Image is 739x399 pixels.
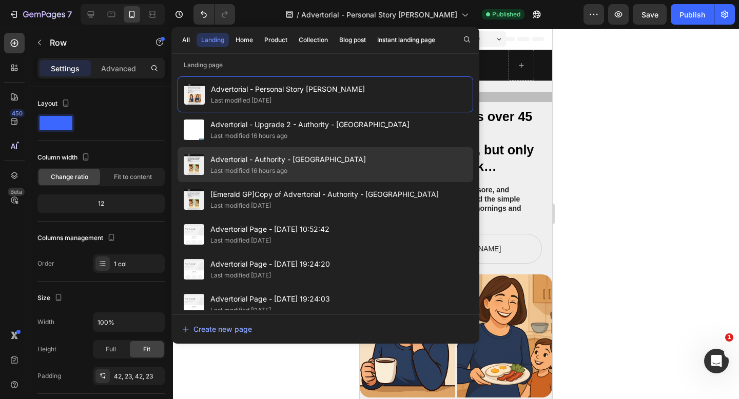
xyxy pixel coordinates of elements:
button: Landing [197,33,229,47]
div: Width [37,317,54,327]
button: 7 [4,4,76,25]
p: 7 [67,8,72,21]
h2: Most side sleepers over 45 struggle with [MEDICAL_DATA], but only few know this trick… [8,78,192,147]
div: Last modified [DATE] [211,95,271,106]
iframe: Intercom live chat [704,349,729,373]
span: Advertorial - Authority - [GEOGRAPHIC_DATA] [210,153,366,166]
div: Undo/Redo [193,4,235,25]
span: Advertorial Page - [DATE] 19:24:03 [210,293,330,305]
img: gempages_582514859921375857-53e3814f-7b06-4347-b8b7-982a5dc14b8f.png [98,246,193,368]
span: Advertorial - Upgrade 2 - Authority - [GEOGRAPHIC_DATA] [210,118,410,131]
button: Collection [294,33,333,47]
button: Publish [671,4,714,25]
span: 1 [725,333,733,342]
span: Advertorial Page - [DATE] 19:24:20 [210,258,330,270]
div: Padding [37,371,61,381]
div: Last modified 16 hours ago [210,166,287,176]
a: SORANA. [19,25,60,35]
div: Blog post [339,35,366,45]
span: iPhone 13 Mini ( 375 px) [51,5,121,15]
div: Last modified [DATE] [210,201,271,211]
div: Order [37,259,54,268]
div: Beta [8,188,25,196]
span: Save [641,10,658,19]
span: Published [492,10,520,19]
div: Landing [201,35,224,45]
span: [Emerald GP]Copy of Advertorial - Authority - [GEOGRAPHIC_DATA] [210,188,439,201]
div: Columns management [37,231,118,245]
div: Column width [37,151,92,165]
button: All [178,33,195,47]
div: 12 [40,196,163,211]
input: Auto [93,313,164,331]
span: Full [106,345,116,354]
div: Layout [37,97,72,111]
div: Size [37,291,65,305]
div: 1 col [114,260,162,269]
div: Height [37,345,56,354]
p: Advanced [101,63,136,74]
p: Settings [51,63,80,74]
div: Collection [299,35,328,45]
div: Home [236,35,253,45]
span: Change ratio [51,172,88,182]
div: Last modified 16 hours ago [210,131,287,141]
button: Instant landing page [373,33,440,47]
span: Advertorial Page - [DATE] 10:52:42 [210,223,329,235]
a: news [28,36,51,47]
button: Home [231,33,258,47]
span: Fit to content [114,172,152,182]
p: Row [50,36,137,49]
span: Advertorial - Personal Story [PERSON_NAME] [211,83,365,95]
span: Fit [143,345,150,354]
div: 450 [10,109,25,117]
img: gempages_582514859921375857-8706ce64-1a81-4862-96da-d25d33486e2d.png [17,210,38,230]
p: Landing page [171,60,479,70]
div: Instant landing page [377,35,435,45]
div: Publish [679,9,705,20]
div: Product [264,35,287,45]
div: Last modified [DATE] [210,235,271,246]
button: Create new page [182,319,469,340]
span: Advertorial - Personal Story [PERSON_NAME] [301,9,457,20]
div: Last modified [DATE] [210,270,271,281]
div: All [182,35,190,45]
div: Last modified [DATE] [210,305,271,315]
p: Advertorial [16,64,184,72]
button: Blog post [335,33,371,47]
div: Create new page [182,324,252,334]
p: “After years of waking up stiff, sore, and exhausted — I finally discovered the simple switch tha... [11,156,181,194]
p: [DATE] By [PERSON_NAME] [47,215,141,225]
button: Save [633,4,667,25]
span: / [297,9,299,20]
button: Product [260,33,292,47]
div: 42, 23, 42, 23 [114,372,162,381]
